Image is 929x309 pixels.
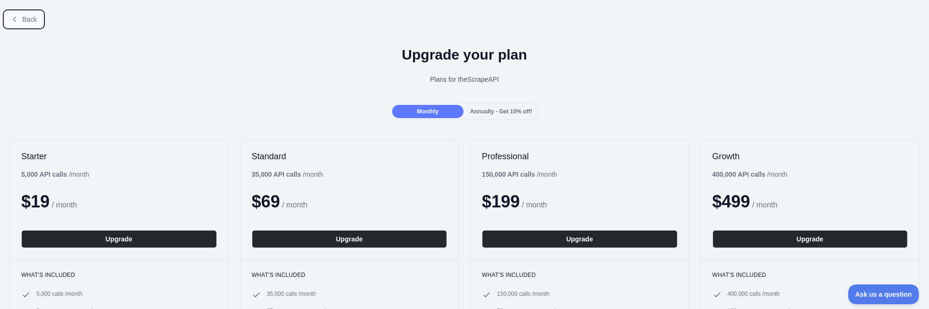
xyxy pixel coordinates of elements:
[713,151,908,162] h2: Growth
[713,192,750,211] span: $ 499
[482,171,535,178] b: 150,000 API calls
[252,151,447,162] h2: Standard
[713,171,766,178] b: 400,000 API calls
[713,170,788,179] div: / month
[482,192,520,211] span: $ 199
[482,151,678,162] h2: Professional
[848,284,920,304] iframe: Toggle Customer Support
[482,170,557,179] div: / month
